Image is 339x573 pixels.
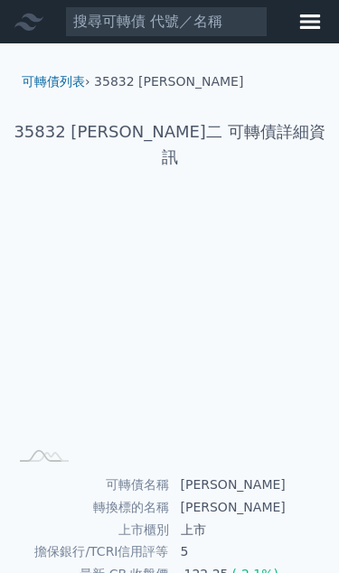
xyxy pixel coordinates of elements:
input: 搜尋可轉債 代號／名稱 [65,6,268,37]
li: › [22,72,90,90]
td: [PERSON_NAME] [170,496,333,519]
li: 35832 [PERSON_NAME] [94,72,243,90]
h1: 35832 [PERSON_NAME]二 可轉債詳細資訊 [7,119,332,170]
a: 可轉債列表 [22,74,85,89]
td: 可轉債名稱 [7,474,170,496]
td: 上市 [170,519,333,541]
td: [PERSON_NAME] [170,474,333,496]
td: 轉換標的名稱 [7,496,170,519]
td: 5 [170,540,333,563]
td: 上市櫃別 [7,519,170,541]
td: 擔保銀行/TCRI信用評等 [7,540,170,563]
